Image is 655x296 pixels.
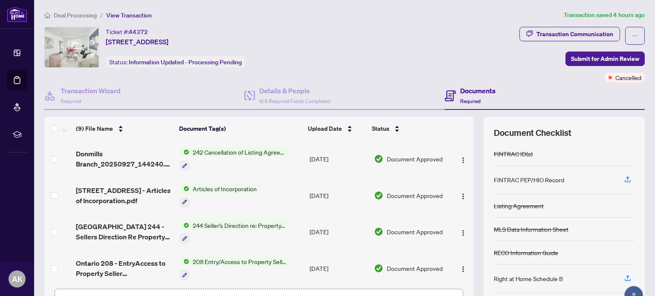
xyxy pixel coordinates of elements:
[76,124,113,133] span: (9) File Name
[374,154,383,164] img: Document Status
[494,175,564,184] div: FINTRAC PEP/HIO Record
[180,184,189,193] img: Status Icon
[460,98,481,104] span: Required
[189,221,290,230] span: 244 Seller’s Direction re: Property/Offers
[306,214,371,250] td: [DATE]
[180,184,260,207] button: Status IconArticles of Incorporation
[45,27,99,67] img: IMG-E12290512_1.jpg
[632,33,638,39] span: ellipsis
[100,10,103,20] li: /
[61,86,121,96] h4: Transaction Wizard
[387,227,443,236] span: Document Approved
[12,273,23,285] span: AK
[180,147,189,157] img: Status Icon
[180,257,189,266] img: Status Icon
[180,257,290,280] button: Status Icon208 Entry/Access to Property Seller Acknowledgement
[536,27,613,41] div: Transaction Communication
[387,264,443,273] span: Document Approved
[374,191,383,200] img: Document Status
[54,11,97,19] span: Deal Processing
[494,127,571,139] span: Document Checklist
[306,177,371,214] td: [DATE]
[306,141,371,177] td: [DATE]
[456,152,470,166] button: Logo
[494,248,558,257] div: RECO Information Guide
[180,147,290,170] button: Status Icon242 Cancellation of Listing Agreement - Authority to Offer for Sale
[308,124,342,133] span: Upload Date
[368,117,448,141] th: Status
[189,257,290,266] span: 208 Entry/Access to Property Seller Acknowledgement
[129,58,242,66] span: Information Updated - Processing Pending
[456,189,470,202] button: Logo
[304,117,368,141] th: Upload Date
[460,266,467,273] img: Logo
[180,221,189,230] img: Status Icon
[259,86,330,96] h4: Details & People
[189,184,260,193] span: Articles of Incorporation
[460,193,467,200] img: Logo
[460,157,467,164] img: Logo
[519,27,620,41] button: Transaction Communication
[460,230,467,236] img: Logo
[372,124,389,133] span: Status
[621,266,646,292] button: Open asap
[494,224,568,234] div: MLS Data Information Sheet
[106,37,168,47] span: [STREET_ADDRESS]
[387,191,443,200] span: Document Approved
[76,258,173,279] span: Ontario 208 - EntryAccess to Property Seller Acknowledgement 999000.pdf
[76,185,173,206] span: [STREET_ADDRESS] - Articles of Incorporation.pdf
[374,264,383,273] img: Document Status
[189,147,290,157] span: 242 Cancellation of Listing Agreement - Authority to Offer for Sale
[374,227,383,236] img: Document Status
[456,225,470,239] button: Logo
[72,117,176,141] th: (9) File Name
[571,52,639,66] span: Submit for Admin Review
[106,56,245,68] div: Status:
[76,221,173,242] span: [GEOGRAPHIC_DATA] 244 - Sellers Direction Re Property Offers 999000.pdf
[61,98,81,104] span: Required
[259,98,330,104] span: 4/4 Required Fields Completed
[306,250,371,287] td: [DATE]
[565,52,645,66] button: Submit for Admin Review
[44,12,50,18] span: home
[176,117,305,141] th: Document Tag(s)
[456,262,470,275] button: Logo
[615,73,641,82] span: Cancelled
[129,28,148,36] span: 44372
[106,11,152,19] span: View Transaction
[387,154,443,164] span: Document Approved
[76,149,173,169] span: Donmills Branch_20250927_144240.pdf
[460,86,496,96] h4: Documents
[106,27,148,37] div: Ticket #:
[564,10,645,20] article: Transaction saved 4 hours ago
[7,6,27,22] img: logo
[494,274,563,283] div: Right at Home Schedule B
[494,201,544,210] div: Listing Agreement
[494,149,533,158] div: FINTRAC ID(s)
[180,221,290,244] button: Status Icon244 Seller’s Direction re: Property/Offers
